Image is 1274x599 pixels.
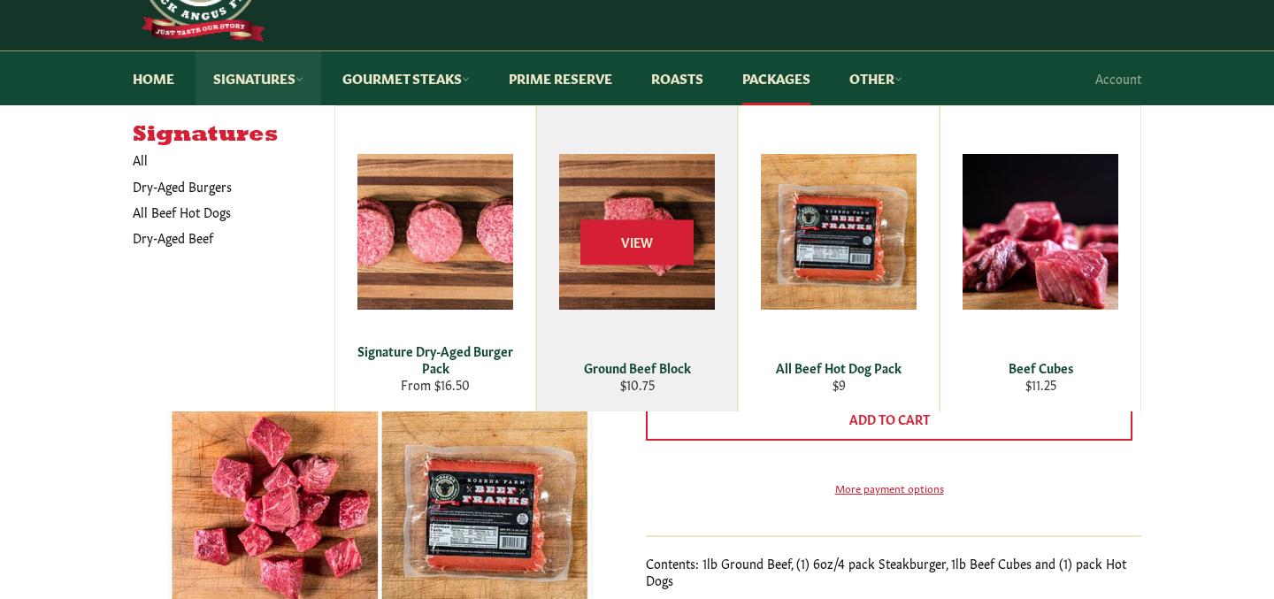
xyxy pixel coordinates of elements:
[1086,52,1150,104] a: Account
[124,147,334,173] a: All
[549,359,726,376] div: Ground Beef Block
[963,154,1118,310] img: Beef Cubes
[952,359,1130,376] div: Beef Cubes
[124,173,317,199] a: Dry-Aged Burgers
[196,51,321,105] a: Signatures
[832,51,920,105] a: Other
[347,342,525,377] div: Signature Dry-Aged Burger Pack
[750,359,928,376] div: All Beef Hot Dog Pack
[725,51,828,105] a: Packages
[491,51,630,105] a: Prime Reserve
[952,376,1130,393] div: $11.25
[133,123,334,148] h5: Signatures
[124,225,317,250] a: Dry-Aged Beef
[325,51,487,105] a: Gourmet Steaks
[334,105,536,411] a: Signature Dry-Aged Burger Pack Signature Dry-Aged Burger Pack From $16.50
[646,555,1141,589] p: Contents: 1lb Ground Beef, (1) 6oz/4 pack Steakburger, 1lb Beef Cubes and (1) pack Hot Dogs
[633,51,721,105] a: Roasts
[347,376,525,393] div: From $16.50
[761,154,917,310] img: All Beef Hot Dog Pack
[357,154,513,310] img: Signature Dry-Aged Burger Pack
[940,105,1141,411] a: Beef Cubes Beef Cubes $11.25
[124,199,317,225] a: All Beef Hot Dogs
[536,105,738,411] a: Ground Beef Block Ground Beef Block $10.75 View
[646,480,1132,495] a: More payment options
[580,220,694,265] span: View
[738,105,940,411] a: All Beef Hot Dog Pack All Beef Hot Dog Pack $9
[849,410,930,427] span: Add to Cart
[646,398,1132,441] button: Add to Cart
[115,51,192,105] a: Home
[750,376,928,393] div: $9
